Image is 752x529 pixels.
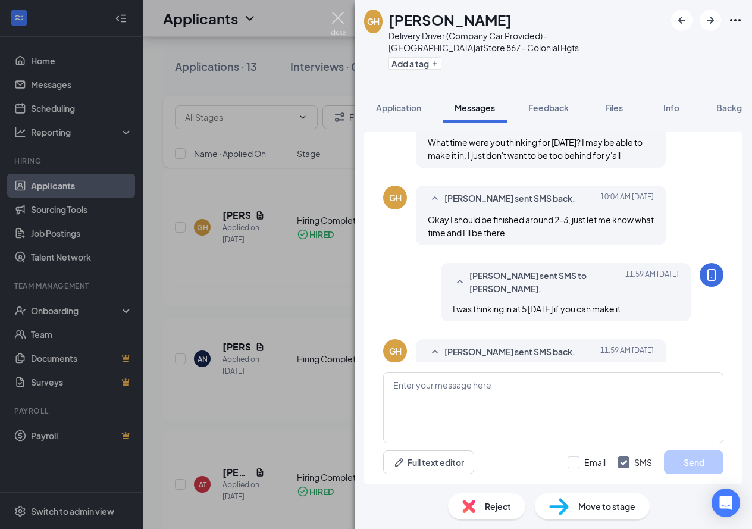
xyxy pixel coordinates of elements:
span: Feedback [528,102,569,113]
span: [DATE] 11:59 AM [625,269,679,295]
svg: SmallChevronUp [428,345,442,359]
span: [DATE] 11:59 AM [600,345,654,359]
div: Open Intercom Messenger [712,489,740,517]
svg: Ellipses [728,13,742,27]
button: ArrowLeftNew [671,10,693,31]
div: Delivery Driver (Company Car Provided) - [GEOGRAPHIC_DATA] at Store 867 - Colonial Hgts. [388,30,665,54]
span: I was thinking in at 5 [DATE] if you can make it [453,303,621,314]
h1: [PERSON_NAME] [388,10,512,30]
span: Messages [455,102,495,113]
span: Reject [485,500,511,513]
svg: ArrowLeftNew [675,13,689,27]
svg: Plus [431,60,438,67]
button: Send [664,450,723,474]
span: Info [663,102,679,113]
span: Application [376,102,421,113]
svg: Pen [393,456,405,468]
span: [PERSON_NAME] sent SMS to [PERSON_NAME]. [469,269,625,295]
span: What time were you thinking for [DATE]? I may be able to make it in, I just don't want to be too ... [428,137,643,161]
svg: MobileSms [704,268,719,282]
svg: ArrowRight [703,13,717,27]
div: GH [389,192,402,204]
svg: SmallChevronUp [453,275,467,289]
button: PlusAdd a tag [388,57,441,70]
span: Okay I should be finished around 2-3, just let me know what time and I'll be there. [428,214,654,238]
button: Full text editorPen [383,450,474,474]
button: ArrowRight [700,10,721,31]
span: [PERSON_NAME] sent SMS back. [444,192,575,206]
span: Move to stage [578,500,635,513]
svg: SmallChevronUp [428,192,442,206]
div: GH [367,15,380,27]
div: GH [389,345,402,357]
span: Files [605,102,623,113]
span: [DATE] 10:04 AM [600,192,654,206]
span: [PERSON_NAME] sent SMS back. [444,345,575,359]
